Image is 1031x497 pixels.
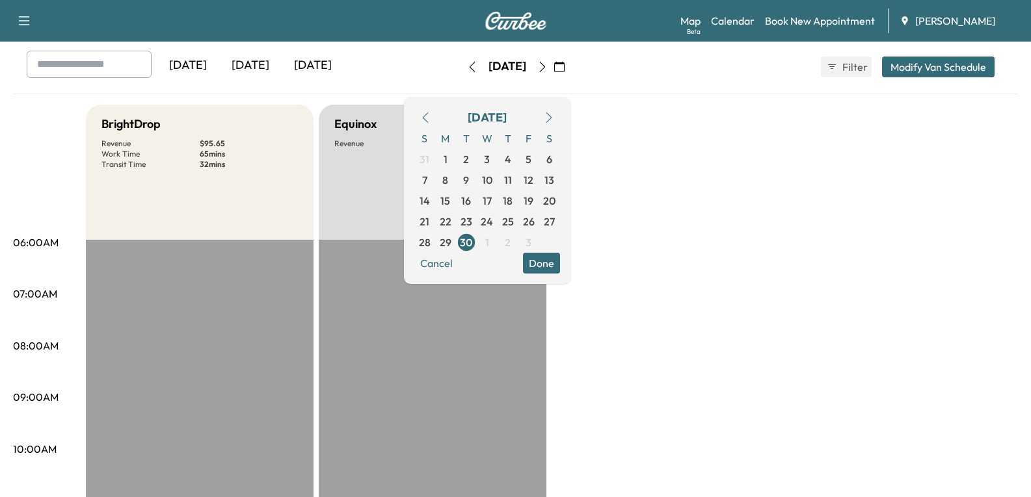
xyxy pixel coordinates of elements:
p: $ 95.65 [200,138,298,149]
span: 25 [502,214,514,229]
span: 26 [523,214,535,229]
span: 2 [463,151,469,167]
span: 15 [440,193,450,209]
span: S [539,128,560,149]
span: 22 [440,214,451,229]
span: 8 [442,172,448,188]
span: 24 [481,214,493,229]
span: [PERSON_NAME] [915,13,995,29]
span: 18 [503,193,513,209]
span: 23 [461,214,472,229]
span: 1 [485,235,489,250]
div: [DATE] [468,108,507,127]
span: 4 [505,151,511,167]
span: 2 [505,235,511,250]
button: Done [523,253,560,274]
p: Revenue [334,138,433,149]
span: 12 [524,172,533,188]
span: 20 [543,193,556,209]
p: 10:00AM [13,441,57,457]
a: MapBeta [680,13,701,29]
span: 17 [483,193,492,209]
div: [DATE] [219,51,282,81]
span: T [456,128,477,149]
span: M [435,128,456,149]
span: 9 [463,172,469,188]
h5: BrightDrop [101,115,161,133]
button: Cancel [414,253,459,274]
span: S [414,128,435,149]
span: Filter [842,59,866,75]
span: 7 [422,172,427,188]
div: Beta [687,27,701,36]
span: 21 [420,214,429,229]
a: Book New Appointment [765,13,875,29]
span: 10 [482,172,492,188]
span: F [518,128,539,149]
p: 07:00AM [13,286,57,301]
p: 65 mins [200,149,298,159]
p: 32 mins [200,159,298,170]
span: 30 [460,235,472,250]
span: 31 [420,151,429,167]
span: 16 [461,193,471,209]
img: Curbee Logo [485,12,547,30]
button: Modify Van Schedule [882,57,995,77]
p: Work Time [101,149,200,159]
span: 27 [544,214,555,229]
p: 09:00AM [13,389,59,405]
p: 08:00AM [13,338,59,353]
div: [DATE] [282,51,344,81]
div: [DATE] [489,58,526,75]
span: 19 [524,193,533,209]
span: 3 [484,151,490,167]
p: 06:00AM [13,235,59,250]
a: Calendar [711,13,755,29]
span: 3 [526,235,531,250]
div: [DATE] [157,51,219,81]
span: 29 [440,235,451,250]
span: 13 [544,172,554,188]
span: 28 [419,235,431,250]
h5: Equinox [334,115,377,133]
p: Revenue [101,138,200,149]
span: 5 [526,151,531,167]
span: 6 [546,151,552,167]
button: Filter [821,57,872,77]
span: 14 [420,193,430,209]
span: 1 [444,151,448,167]
span: T [498,128,518,149]
span: 11 [504,172,512,188]
p: Transit Time [101,159,200,170]
span: W [477,128,498,149]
